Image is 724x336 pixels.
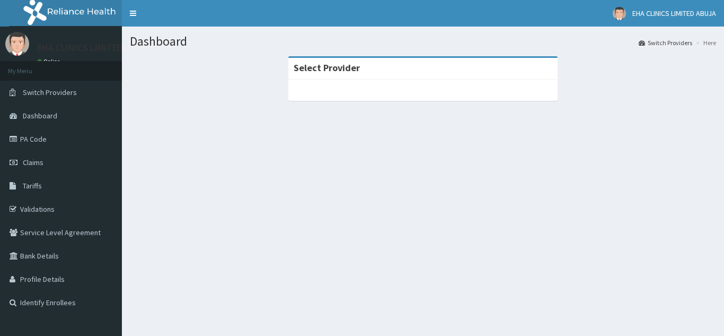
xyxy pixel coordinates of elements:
span: Switch Providers [23,88,77,97]
span: Dashboard [23,111,57,120]
li: Here [693,38,716,47]
h1: Dashboard [130,35,716,48]
a: Switch Providers [639,38,692,47]
img: User Image [5,32,29,56]
span: Claims [23,158,43,167]
span: EHA CLINICS LIMITED ABUJA [632,8,716,18]
img: User Image [613,7,626,20]
p: EHA CLINICS LIMITED ABUJA [37,43,152,53]
span: Tariffs [23,181,42,191]
a: Online [37,58,63,65]
strong: Select Provider [294,62,360,74]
